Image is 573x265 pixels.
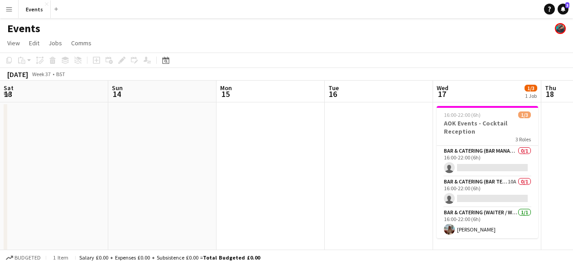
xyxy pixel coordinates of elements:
span: Sat [4,84,14,92]
span: Jobs [48,39,62,47]
span: Total Budgeted £0.00 [203,254,260,261]
span: Wed [437,84,448,92]
button: Budgeted [5,253,42,263]
span: 15 [219,89,232,99]
span: 1/3 [518,111,531,118]
h3: AOK Events - Cocktail Reception [437,119,538,135]
button: Events [19,0,51,18]
a: Comms [67,37,95,49]
span: 3 Roles [515,136,531,143]
h1: Events [7,22,40,35]
span: View [7,39,20,47]
span: 13 [2,89,14,99]
app-card-role: Bar & Catering (Bar Tender)10A0/116:00-22:00 (6h) [437,177,538,207]
div: Salary £0.00 + Expenses £0.00 + Subsistence £0.00 = [79,254,260,261]
span: Budgeted [14,255,41,261]
span: Tue [328,84,339,92]
span: Comms [71,39,91,47]
app-card-role: Bar & Catering (Waiter / waitress)1/116:00-22:00 (6h)[PERSON_NAME] [437,207,538,238]
span: Week 37 [30,71,53,77]
span: 14 [111,89,123,99]
span: Thu [545,84,556,92]
a: View [4,37,24,49]
span: 16:00-22:00 (6h) [444,111,481,118]
span: 1 item [50,254,72,261]
span: Sun [112,84,123,92]
div: BST [56,71,65,77]
span: 17 [435,89,448,99]
span: 18 [544,89,556,99]
a: Edit [25,37,43,49]
span: 3 [565,2,569,8]
a: 3 [558,4,568,14]
app-card-role: Bar & Catering (Bar Manager)0/116:00-22:00 (6h) [437,146,538,177]
span: Edit [29,39,39,47]
span: 16 [327,89,339,99]
span: Mon [220,84,232,92]
span: 1/3 [525,85,537,92]
a: Jobs [45,37,66,49]
div: [DATE] [7,70,28,79]
div: 1 Job [525,92,537,99]
app-job-card: 16:00-22:00 (6h)1/3AOK Events - Cocktail Reception3 RolesBar & Catering (Bar Manager)0/116:00-22:... [437,106,538,238]
app-user-avatar: Dom Roche [555,23,566,34]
